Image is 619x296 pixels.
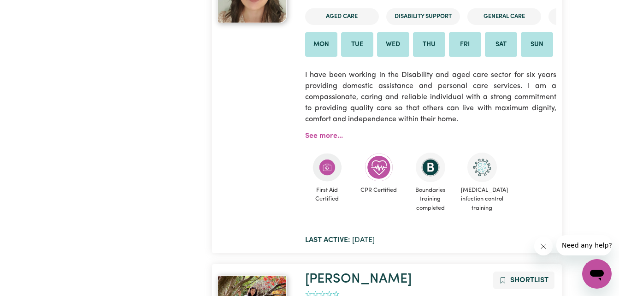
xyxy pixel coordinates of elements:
[416,153,445,182] img: CS Academy: Boundaries in care and support work course completed
[467,153,497,182] img: CS Academy: COVID-19 Infection Control Training course completed
[460,182,504,216] span: [MEDICAL_DATA] infection control training
[364,153,394,182] img: Care and support worker has completed CPR Certification
[305,237,375,244] span: [DATE]
[305,182,349,207] span: First Aid Certified
[305,237,350,244] b: Last active:
[6,6,56,14] span: Need any help?
[357,182,401,198] span: CPR Certified
[510,277,548,284] span: Shortlist
[341,32,373,57] li: Available on Tue
[305,272,412,286] a: [PERSON_NAME]
[467,8,541,24] li: General Care
[408,182,453,216] span: Boundaries training completed
[556,235,612,255] iframe: Message from company
[377,32,409,57] li: Available on Wed
[386,8,460,24] li: Disability Support
[305,132,343,140] a: See more...
[305,32,337,57] li: Available on Mon
[521,32,553,57] li: Available on Sun
[305,64,557,130] p: I have been working in the Disability and aged care sector for six years providing domestic assis...
[305,8,379,24] li: Aged Care
[485,32,517,57] li: Available on Sat
[534,237,553,255] iframe: Close message
[413,32,445,57] li: Available on Thu
[582,259,612,289] iframe: Button to launch messaging window
[312,153,342,182] img: Care and support worker has completed First Aid Certification
[493,272,554,289] button: Add to shortlist
[449,32,481,57] li: Available on Fri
